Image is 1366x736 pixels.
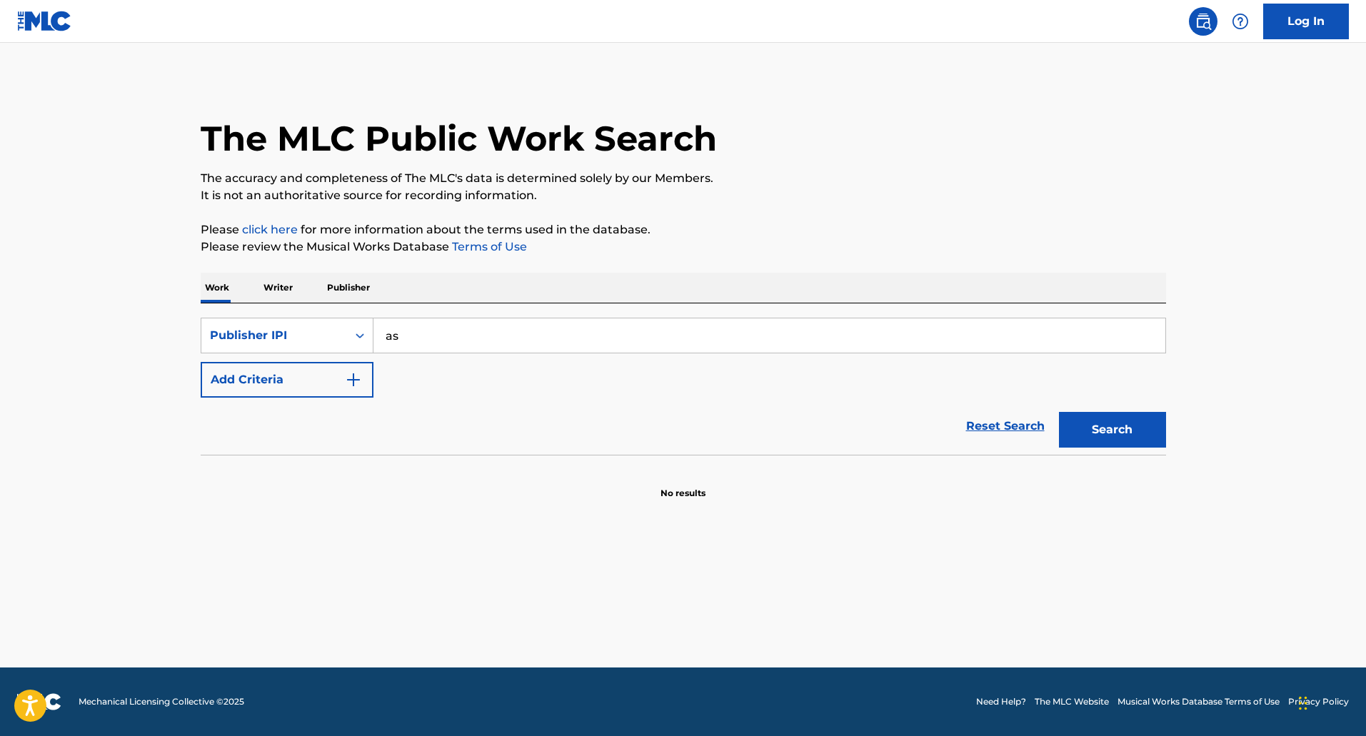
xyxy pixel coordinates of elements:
a: Musical Works Database Terms of Use [1118,695,1280,708]
p: Work [201,273,233,303]
a: Reset Search [959,410,1052,442]
a: Privacy Policy [1288,695,1349,708]
img: help [1232,13,1249,30]
form: Search Form [201,318,1166,455]
p: The accuracy and completeness of The MLC's data is determined solely by our Members. [201,170,1166,187]
a: click here [242,223,298,236]
p: Please review the Musical Works Database [201,238,1166,256]
iframe: Chat Widget [1295,667,1366,736]
button: Search [1059,412,1166,448]
button: Add Criteria [201,362,373,398]
p: Writer [259,273,297,303]
p: No results [661,470,705,500]
a: Terms of Use [449,240,527,253]
a: Log In [1263,4,1349,39]
a: Public Search [1189,7,1217,36]
a: The MLC Website [1035,695,1109,708]
p: Publisher [323,273,374,303]
a: Need Help? [976,695,1026,708]
img: search [1195,13,1212,30]
div: Drag [1299,682,1307,725]
p: It is not an authoritative source for recording information. [201,187,1166,204]
img: logo [17,693,61,710]
h1: The MLC Public Work Search [201,117,717,160]
img: MLC Logo [17,11,72,31]
p: Please for more information about the terms used in the database. [201,221,1166,238]
span: Mechanical Licensing Collective © 2025 [79,695,244,708]
div: Help [1226,7,1255,36]
div: Publisher IPI [210,327,338,344]
img: 9d2ae6d4665cec9f34b9.svg [345,371,362,388]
